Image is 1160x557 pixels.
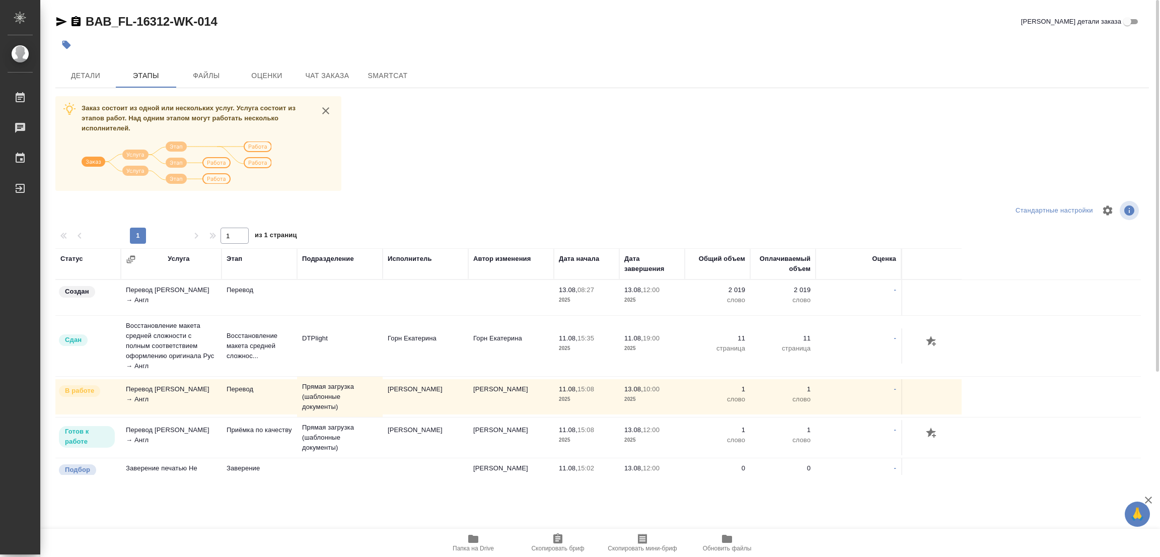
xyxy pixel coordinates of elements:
[690,394,745,404] p: слово
[255,229,297,244] span: из 1 страниц
[227,463,292,473] p: Заверение
[755,333,811,343] p: 11
[1013,203,1096,219] div: split button
[1125,502,1150,527] button: 🙏
[473,254,531,264] div: Автор изменения
[388,254,432,264] div: Исполнитель
[894,464,896,472] a: -
[559,426,577,434] p: 11.08,
[126,254,136,264] button: Сгруппировать
[755,435,811,445] p: слово
[1129,504,1146,525] span: 🙏
[302,254,354,264] div: Подразделение
[624,286,643,294] p: 13.08,
[227,254,242,264] div: Этап
[65,335,82,345] p: Сдан
[690,425,745,435] p: 1
[559,343,614,354] p: 2025
[755,384,811,394] p: 1
[624,464,643,472] p: 13.08,
[690,463,745,473] p: 0
[624,295,680,305] p: 2025
[55,34,78,56] button: Добавить тэг
[559,435,614,445] p: 2025
[755,343,811,354] p: страница
[624,343,680,354] p: 2025
[559,286,577,294] p: 13.08,
[894,385,896,393] a: -
[55,16,67,28] button: Скопировать ссылку для ЯМессенджера
[624,473,680,483] p: 2025
[923,425,940,442] button: Добавить оценку
[65,386,94,396] p: В работе
[243,69,291,82] span: Оценки
[690,333,745,343] p: 11
[65,465,90,475] p: Подбор
[468,379,554,414] td: [PERSON_NAME]
[121,316,222,376] td: Восстановление макета средней сложности с полным соответствием оформлению оригинала Рус → Англ
[577,286,594,294] p: 08:27
[624,334,643,342] p: 11.08,
[643,385,660,393] p: 10:00
[297,417,383,458] td: Прямая загрузка (шаблонные документы)
[227,384,292,394] p: Перевод
[894,286,896,294] a: -
[65,287,89,297] p: Создан
[122,69,170,82] span: Этапы
[82,104,296,132] span: Заказ состоит из одной или нескольких услуг. Услуга состоит из этапов работ. Над одним этапом мог...
[364,69,412,82] span: SmartCat
[755,425,811,435] p: 1
[690,285,745,295] p: 2 019
[559,464,577,472] p: 11.08,
[559,473,614,483] p: 2025
[559,394,614,404] p: 2025
[923,333,940,351] button: Добавить оценку
[559,334,577,342] p: 11.08,
[318,103,333,118] button: close
[624,394,680,404] p: 2025
[121,280,222,315] td: Перевод [PERSON_NAME] → Англ
[182,69,231,82] span: Файлы
[468,328,554,364] td: Горн Екатерина
[559,385,577,393] p: 11.08,
[690,435,745,445] p: слово
[468,420,554,455] td: [PERSON_NAME]
[65,427,109,447] p: Готов к работе
[624,435,680,445] p: 2025
[894,426,896,434] a: -
[624,254,680,274] div: Дата завершения
[121,379,222,414] td: Перевод [PERSON_NAME] → Англ
[577,334,594,342] p: 15:35
[383,328,468,364] td: Горн Екатерина
[624,426,643,434] p: 13.08,
[61,69,110,82] span: Детали
[577,426,594,434] p: 15:08
[699,254,745,264] div: Общий объем
[297,377,383,417] td: Прямая загрузка (шаблонные документы)
[577,464,594,472] p: 15:02
[1120,201,1141,220] span: Посмотреть информацию
[643,286,660,294] p: 12:00
[60,254,83,264] div: Статус
[303,69,351,82] span: Чат заказа
[559,254,599,264] div: Дата начала
[297,328,383,364] td: DTPlight
[70,16,82,28] button: Скопировать ссылку
[383,420,468,455] td: [PERSON_NAME]
[755,394,811,404] p: слово
[755,473,811,483] p: не указано
[690,343,745,354] p: страница
[168,254,189,264] div: Услуга
[690,295,745,305] p: слово
[121,420,222,455] td: Перевод [PERSON_NAME] → Англ
[227,331,292,361] p: Восстановление макета средней сложнос...
[643,426,660,434] p: 12:00
[643,334,660,342] p: 19:00
[577,385,594,393] p: 15:08
[227,425,292,435] p: Приёмка по качеству
[690,473,745,483] p: не указано
[559,295,614,305] p: 2025
[468,458,554,494] td: [PERSON_NAME]
[1021,17,1121,27] span: [PERSON_NAME] детали заказа
[755,295,811,305] p: слово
